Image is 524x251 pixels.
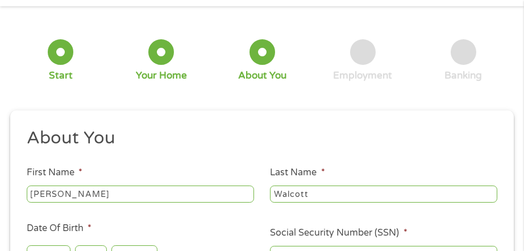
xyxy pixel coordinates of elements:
label: First Name [27,167,82,179]
label: Date Of Birth [27,223,92,234]
input: John [27,186,254,203]
div: About You [238,69,286,82]
label: Social Security Number (SSN) [270,227,407,239]
input: Smith [270,186,497,203]
label: Last Name [270,167,325,179]
div: Start [49,69,73,82]
h2: About You [27,127,489,150]
div: Your Home [136,69,187,82]
div: Employment [333,69,392,82]
div: Banking [444,69,482,82]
